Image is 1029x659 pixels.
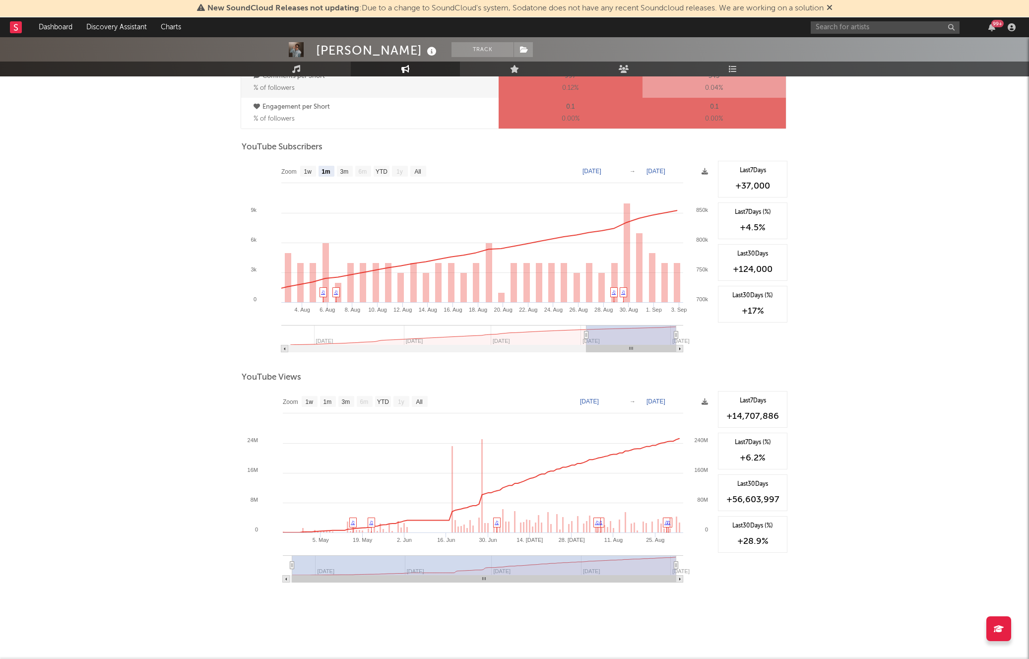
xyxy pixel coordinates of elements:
[295,307,310,313] text: 4. Aug
[723,410,782,422] div: +14,707,886
[630,168,636,175] text: →
[283,398,298,405] text: Zoom
[672,338,690,344] text: [DATE]
[708,70,719,82] p: 343
[416,398,422,405] text: All
[516,537,543,543] text: 14. [DATE]
[562,82,579,94] span: 0.12 %
[321,289,325,295] a: ♫
[595,519,599,525] a: ♫
[495,519,499,525] a: ♫
[368,307,386,313] text: 10. Aug
[594,307,613,313] text: 28. Aug
[646,398,665,405] text: [DATE]
[710,101,718,113] p: 0.1
[598,519,602,525] a: ♫
[723,480,782,489] div: Last 30 Days
[248,437,258,443] text: 24M
[582,168,601,175] text: [DATE]
[705,527,708,532] text: 0
[811,21,960,34] input: Search for artists
[723,452,782,464] div: +6.2 %
[451,42,514,57] button: Track
[494,307,513,313] text: 20. Aug
[316,42,439,59] div: [PERSON_NAME]
[377,398,389,405] text: YTD
[723,438,782,447] div: Last 7 Days (%)
[320,307,335,313] text: 6. Aug
[723,291,782,300] div: Last 30 Days (%)
[620,307,638,313] text: 30. Aug
[254,101,496,113] p: Engagement per Short
[723,166,782,175] div: Last 7 Days
[519,307,537,313] text: 22. Aug
[342,398,350,405] text: 3m
[696,296,708,302] text: 700k
[694,467,708,473] text: 160M
[360,398,369,405] text: 6m
[322,168,330,175] text: 1m
[304,168,312,175] text: 1w
[251,497,258,503] text: 8M
[334,289,338,295] a: ♫
[345,307,360,313] text: 8. Aug
[254,296,257,302] text: 0
[694,437,708,443] text: 240M
[723,180,782,192] div: +37,000
[207,4,359,12] span: New SoundCloud Releases not updating
[376,168,387,175] text: YTD
[254,70,496,82] p: Comments per Short
[154,17,188,37] a: Charts
[396,168,403,175] text: 1y
[664,519,668,525] a: ♫
[254,116,295,122] span: % of followers
[672,568,690,574] text: [DATE]
[323,398,332,405] text: 1m
[251,207,257,213] text: 9k
[827,4,833,12] span: Dismiss
[723,250,782,259] div: Last 30 Days
[612,289,616,295] a: ♫
[254,85,295,91] span: % of followers
[32,17,79,37] a: Dashboard
[698,497,708,503] text: 80M
[723,522,782,530] div: Last 30 Days (%)
[988,23,995,31] button: 99+
[565,70,576,82] p: 997
[723,396,782,405] div: Last 7 Days
[313,537,329,543] text: 5. May
[705,113,723,125] span: 0.00 %
[559,537,585,543] text: 28. [DATE]
[419,307,437,313] text: 14. Aug
[242,141,322,153] span: YouTube Subscribers
[671,307,687,313] text: 3. Sep
[723,305,782,317] div: +17 %
[306,398,314,405] text: 1w
[281,168,297,175] text: Zoom
[242,372,301,384] span: YouTube Views
[248,467,258,473] text: 16M
[398,398,404,405] text: 1y
[723,264,782,275] div: +124,000
[79,17,154,37] a: Discovery Assistant
[696,237,708,243] text: 800k
[340,168,349,175] text: 3m
[723,222,782,234] div: +4.5 %
[566,101,575,113] p: 0.1
[580,398,599,405] text: [DATE]
[569,307,587,313] text: 26. Aug
[251,237,257,243] text: 6k
[604,537,623,543] text: 11. Aug
[705,82,723,94] span: 0.04 %
[353,537,373,543] text: 19. May
[646,537,664,543] text: 25. Aug
[696,266,708,272] text: 750k
[544,307,563,313] text: 24. Aug
[723,208,782,217] div: Last 7 Days (%)
[414,168,421,175] text: All
[251,266,257,272] text: 3k
[991,20,1004,27] div: 99 +
[207,4,824,12] span: : Due to a change to SoundCloud's system, Sodatone does not have any recent Soundcloud releases. ...
[479,537,497,543] text: 30. Jun
[646,307,662,313] text: 1. Sep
